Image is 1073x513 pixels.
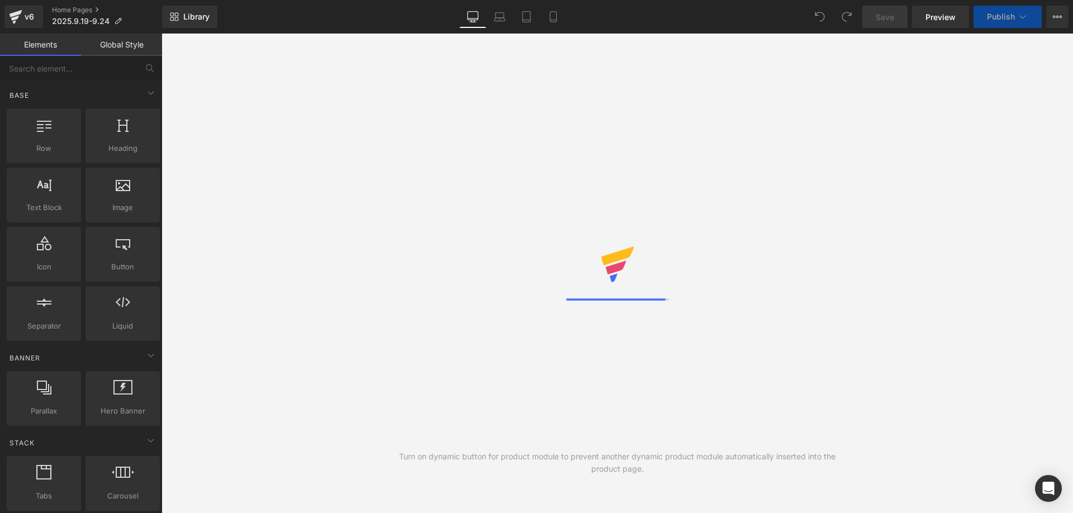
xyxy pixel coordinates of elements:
a: Global Style [81,34,162,56]
span: Carousel [89,490,156,502]
div: Turn on dynamic button for product module to prevent another dynamic product module automatically... [390,450,846,475]
span: Library [183,12,210,22]
span: Preview [925,11,956,23]
a: New Library [162,6,217,28]
span: Button [89,261,156,273]
a: Tablet [513,6,540,28]
a: Mobile [540,6,567,28]
span: Parallax [10,405,78,417]
span: Tabs [10,490,78,502]
a: v6 [4,6,43,28]
div: Open Intercom Messenger [1035,475,1062,502]
span: Icon [10,261,78,273]
span: Liquid [89,320,156,332]
span: Image [89,202,156,213]
span: Base [8,90,30,101]
span: Hero Banner [89,405,156,417]
button: More [1046,6,1069,28]
a: Preview [912,6,969,28]
button: Undo [809,6,831,28]
a: Home Pages [52,6,162,15]
div: v6 [22,9,36,24]
span: Save [876,11,894,23]
span: Row [10,142,78,154]
button: Publish [974,6,1042,28]
span: Stack [8,438,36,448]
button: Redo [835,6,858,28]
span: Banner [8,353,41,363]
a: Laptop [486,6,513,28]
span: Heading [89,142,156,154]
span: 2025.9.19-9.24 [52,17,110,26]
span: Text Block [10,202,78,213]
a: Desktop [459,6,486,28]
span: Separator [10,320,78,332]
span: Publish [987,12,1015,21]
